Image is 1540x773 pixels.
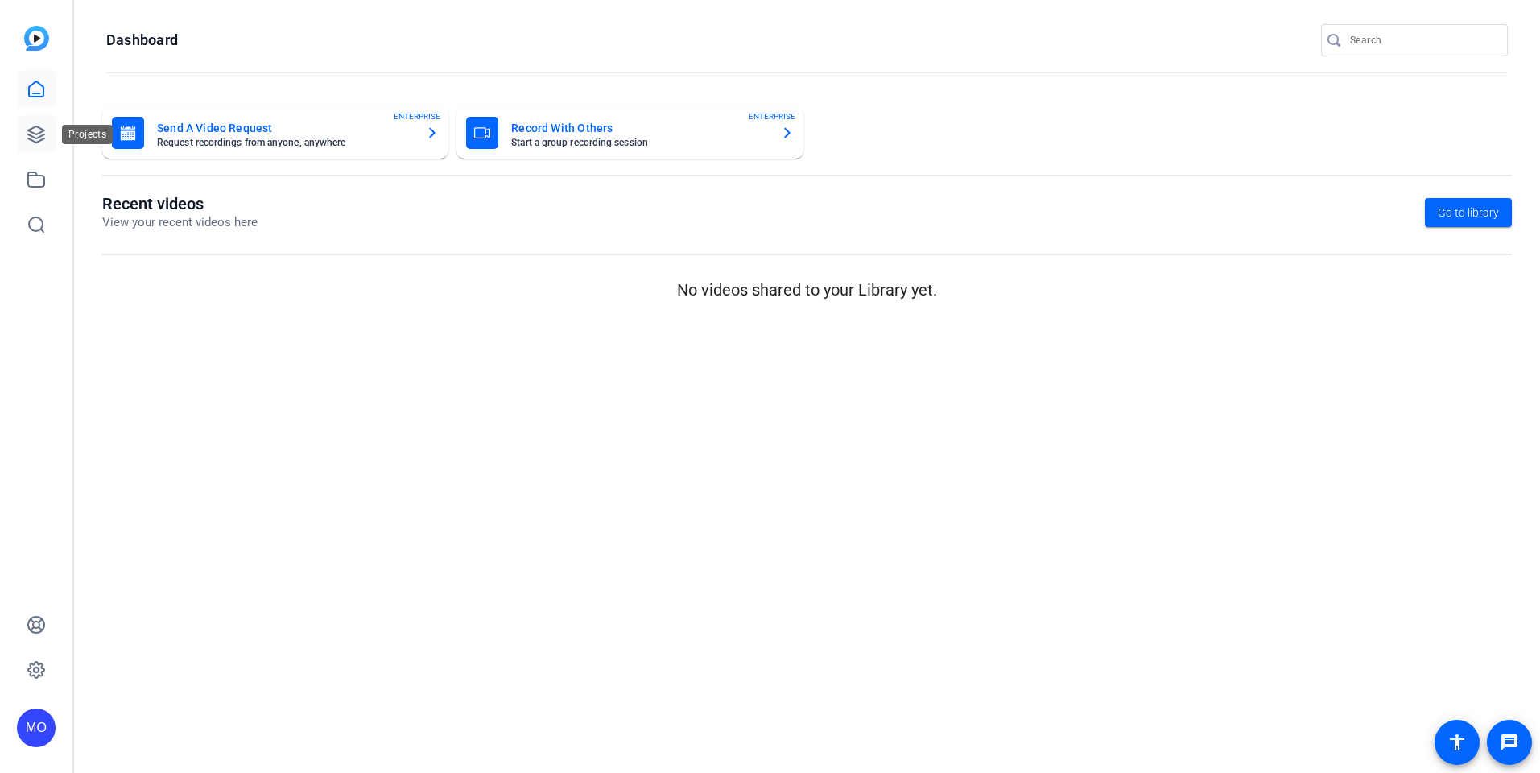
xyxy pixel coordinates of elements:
[157,138,413,147] mat-card-subtitle: Request recordings from anyone, anywhere
[102,213,258,232] p: View your recent videos here
[1447,733,1467,752] mat-icon: accessibility
[1500,733,1519,752] mat-icon: message
[749,110,795,122] span: ENTERPRISE
[62,125,113,144] div: Projects
[456,107,803,159] button: Record With OthersStart a group recording sessionENTERPRISE
[24,26,49,51] img: blue-gradient.svg
[1438,205,1499,221] span: Go to library
[106,31,178,50] h1: Dashboard
[511,138,767,147] mat-card-subtitle: Start a group recording session
[394,110,440,122] span: ENTERPRISE
[102,107,448,159] button: Send A Video RequestRequest recordings from anyone, anywhereENTERPRISE
[511,118,767,138] mat-card-title: Record With Others
[102,194,258,213] h1: Recent videos
[1350,31,1495,50] input: Search
[17,709,56,747] div: MO
[102,278,1512,302] p: No videos shared to your Library yet.
[1425,198,1512,227] a: Go to library
[157,118,413,138] mat-card-title: Send A Video Request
